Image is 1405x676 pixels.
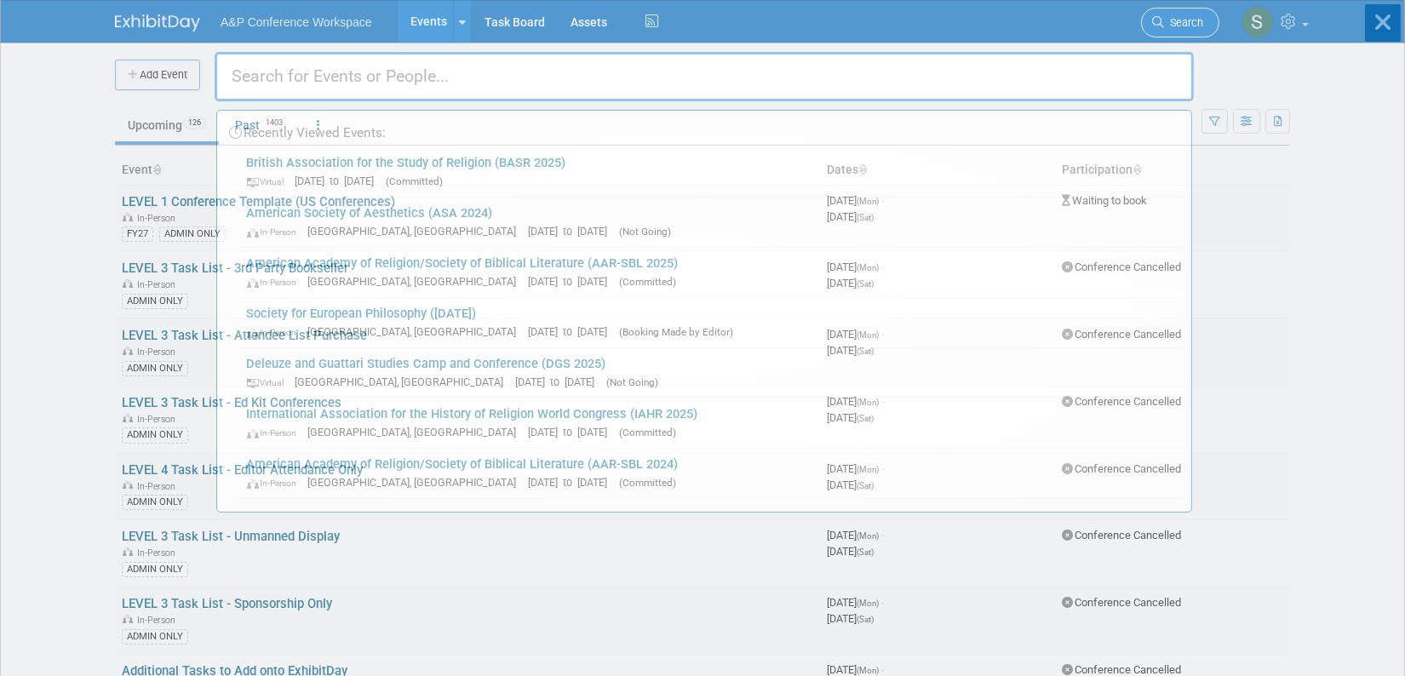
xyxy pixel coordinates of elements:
[620,276,677,288] span: (Committed)
[620,226,672,238] span: (Not Going)
[247,277,305,288] span: In-Person
[247,478,305,489] span: In-Person
[529,275,616,288] span: [DATE] to [DATE]
[308,325,525,338] span: [GEOGRAPHIC_DATA], [GEOGRAPHIC_DATA]
[387,175,444,187] span: (Committed)
[247,176,292,187] span: Virtual
[295,375,513,388] span: [GEOGRAPHIC_DATA], [GEOGRAPHIC_DATA]
[529,426,616,438] span: [DATE] to [DATE]
[215,52,1194,101] input: Search for Events or People...
[238,348,1183,398] a: Deleuze and Guattari Studies Camp and Conference (DGS 2025) Virtual [GEOGRAPHIC_DATA], [GEOGRAPHI...
[238,398,1183,448] a: International Association for the History of Religion World Congress (IAHR 2025) In-Person [GEOGR...
[238,298,1183,347] a: Society for European Philosophy ([DATE]) In-Person [GEOGRAPHIC_DATA], [GEOGRAPHIC_DATA] [DATE] to...
[308,476,525,489] span: [GEOGRAPHIC_DATA], [GEOGRAPHIC_DATA]
[308,275,525,288] span: [GEOGRAPHIC_DATA], [GEOGRAPHIC_DATA]
[620,326,734,338] span: (Booking Made by Editor)
[308,426,525,438] span: [GEOGRAPHIC_DATA], [GEOGRAPHIC_DATA]
[516,375,604,388] span: [DATE] to [DATE]
[620,477,677,489] span: (Committed)
[308,225,525,238] span: [GEOGRAPHIC_DATA], [GEOGRAPHIC_DATA]
[295,175,383,187] span: [DATE] to [DATE]
[247,377,292,388] span: Virtual
[238,147,1183,197] a: British Association for the Study of Religion (BASR 2025) Virtual [DATE] to [DATE] (Committed)
[529,225,616,238] span: [DATE] to [DATE]
[529,476,616,489] span: [DATE] to [DATE]
[607,376,659,388] span: (Not Going)
[226,111,1183,147] div: Recently Viewed Events:
[620,427,677,438] span: (Committed)
[247,327,305,338] span: In-Person
[238,248,1183,297] a: American Academy of Religion/Society of Biblical Literature (AAR-SBL 2025) In-Person [GEOGRAPHIC_...
[529,325,616,338] span: [DATE] to [DATE]
[247,427,305,438] span: In-Person
[238,449,1183,498] a: American Academy of Religion/Society of Biblical Literature (AAR-SBL 2024) In-Person [GEOGRAPHIC_...
[247,226,305,238] span: In-Person
[238,198,1183,247] a: American Society of Aesthetics (ASA 2024) In-Person [GEOGRAPHIC_DATA], [GEOGRAPHIC_DATA] [DATE] t...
